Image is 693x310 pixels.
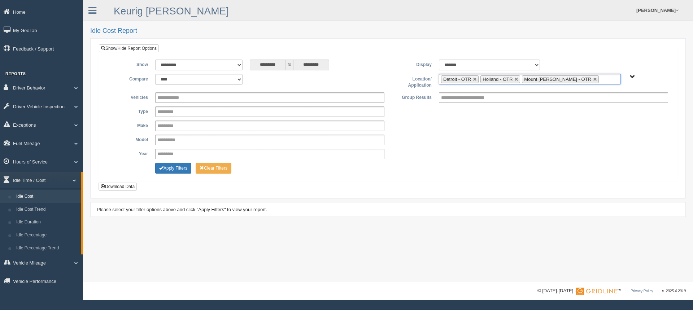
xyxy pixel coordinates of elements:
[155,163,191,174] button: Change Filter Options
[388,92,435,101] label: Group Results
[13,229,81,242] a: Idle Percentage
[104,135,152,143] label: Model
[99,44,159,52] a: Show/Hide Report Options
[114,5,229,17] a: Keurig [PERSON_NAME]
[90,27,686,35] h2: Idle Cost Report
[388,60,435,68] label: Display
[286,60,293,70] span: to
[104,60,152,68] label: Show
[104,149,152,157] label: Year
[13,190,81,203] a: Idle Cost
[662,289,686,293] span: v. 2025.4.2019
[443,77,471,82] span: Detroit - OTR
[631,289,653,293] a: Privacy Policy
[388,74,435,89] label: Location/ Application
[537,287,686,295] div: © [DATE]-[DATE] - ™
[13,216,81,229] a: Idle Duration
[13,242,81,255] a: Idle Percentage Trend
[576,288,617,295] img: Gridline
[104,121,152,129] label: Make
[196,163,231,174] button: Change Filter Options
[524,77,591,82] span: Mount [PERSON_NAME] - OTR
[13,203,81,216] a: Idle Cost Trend
[99,183,137,191] button: Download Data
[97,207,267,212] span: Please select your filter options above and click "Apply Filters" to view your report.
[483,77,513,82] span: Holland - OTR
[104,74,152,83] label: Compare
[104,92,152,101] label: Vehicles
[104,106,152,115] label: Type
